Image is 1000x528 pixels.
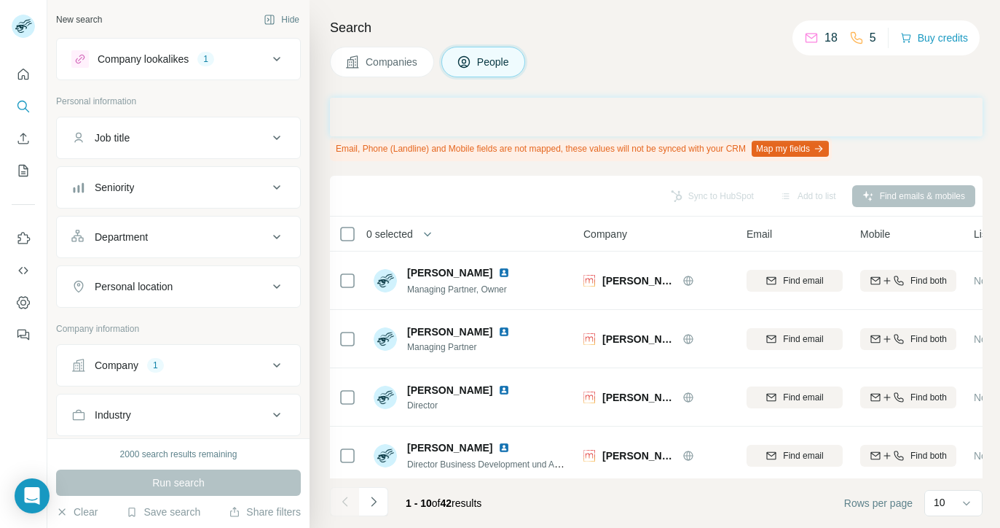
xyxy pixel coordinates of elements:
[12,225,35,252] button: Use Surfe on LinkedIn
[498,326,510,338] img: LinkedIn logo
[57,348,300,383] button: Company1
[752,141,829,157] button: Map my fields
[366,227,413,241] span: 0 selected
[15,478,50,513] div: Open Intercom Messenger
[374,327,397,351] img: Avatar
[910,391,947,404] span: Find both
[783,391,823,404] span: Find email
[95,180,134,195] div: Seniority
[747,270,843,292] button: Find email
[747,445,843,467] button: Find email
[583,333,595,345] img: Logo of Maisberger
[126,505,200,519] button: Save search
[407,399,527,412] span: Director
[747,227,772,241] span: Email
[330,136,832,161] div: Email, Phone (Landline) and Mobile fields are not mapped, these values will not be synced with yo...
[583,450,595,462] img: Logo of Maisberger
[910,333,947,346] span: Find both
[253,9,310,31] button: Hide
[910,449,947,462] span: Find both
[147,359,164,372] div: 1
[870,29,876,47] p: 5
[407,284,507,295] span: Managing Partner, Owner
[860,445,956,467] button: Find both
[12,290,35,316] button: Dashboard
[12,322,35,348] button: Feedback
[95,279,173,294] div: Personal location
[407,325,492,339] span: [PERSON_NAME]
[602,332,675,346] span: [PERSON_NAME]
[900,28,968,48] button: Buy credits
[860,328,956,350] button: Find both
[477,55,511,69] span: People
[359,487,388,516] button: Navigate to next page
[57,220,300,255] button: Department
[583,227,627,241] span: Company
[934,495,945,510] p: 10
[197,53,214,66] div: 1
[330,98,983,136] iframe: Banner
[95,408,131,422] div: Industry
[583,392,595,403] img: Logo of Maisberger
[56,13,102,26] div: New search
[57,269,300,304] button: Personal location
[374,269,397,292] img: Avatar
[407,341,527,354] span: Managing Partner
[407,383,492,397] span: [PERSON_NAME]
[95,131,130,145] div: Job title
[602,449,675,463] span: [PERSON_NAME]
[57,42,300,77] button: Company lookalikes1
[95,230,148,244] div: Department
[120,448,237,461] div: 2000 search results remaining
[98,52,189,66] div: Company lookalikes
[12,257,35,284] button: Use Surfe API
[12,61,35,88] button: Quick start
[441,497,452,509] span: 42
[330,18,983,38] h4: Search
[747,387,843,408] button: Find email
[56,95,301,108] p: Personal information
[406,497,432,509] span: 1 - 10
[860,270,956,292] button: Find both
[583,275,595,287] img: Logo of Maisberger
[844,496,913,510] span: Rows per page
[406,497,481,509] span: results
[602,273,675,288] span: [PERSON_NAME]
[602,390,675,405] span: [PERSON_NAME]
[56,505,98,519] button: Clear
[57,120,300,155] button: Job title
[498,384,510,396] img: LinkedIn logo
[824,29,838,47] p: 18
[57,170,300,205] button: Seniority
[407,440,492,455] span: [PERSON_NAME]
[56,322,301,335] p: Company information
[432,497,441,509] span: of
[407,458,613,470] span: Director Business Development und Account Director
[860,227,890,241] span: Mobile
[974,227,995,241] span: Lists
[783,449,823,462] span: Find email
[498,267,510,279] img: LinkedIn logo
[498,442,510,454] img: LinkedIn logo
[12,93,35,120] button: Search
[783,274,823,287] span: Find email
[783,333,823,346] span: Find email
[12,158,35,184] button: My lists
[366,55,419,69] span: Companies
[57,397,300,432] button: Industry
[12,125,35,152] button: Enrich CSV
[95,358,138,373] div: Company
[374,444,397,467] img: Avatar
[910,274,947,287] span: Find both
[860,387,956,408] button: Find both
[374,386,397,409] img: Avatar
[229,505,301,519] button: Share filters
[407,265,492,280] span: [PERSON_NAME]
[747,328,843,350] button: Find email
